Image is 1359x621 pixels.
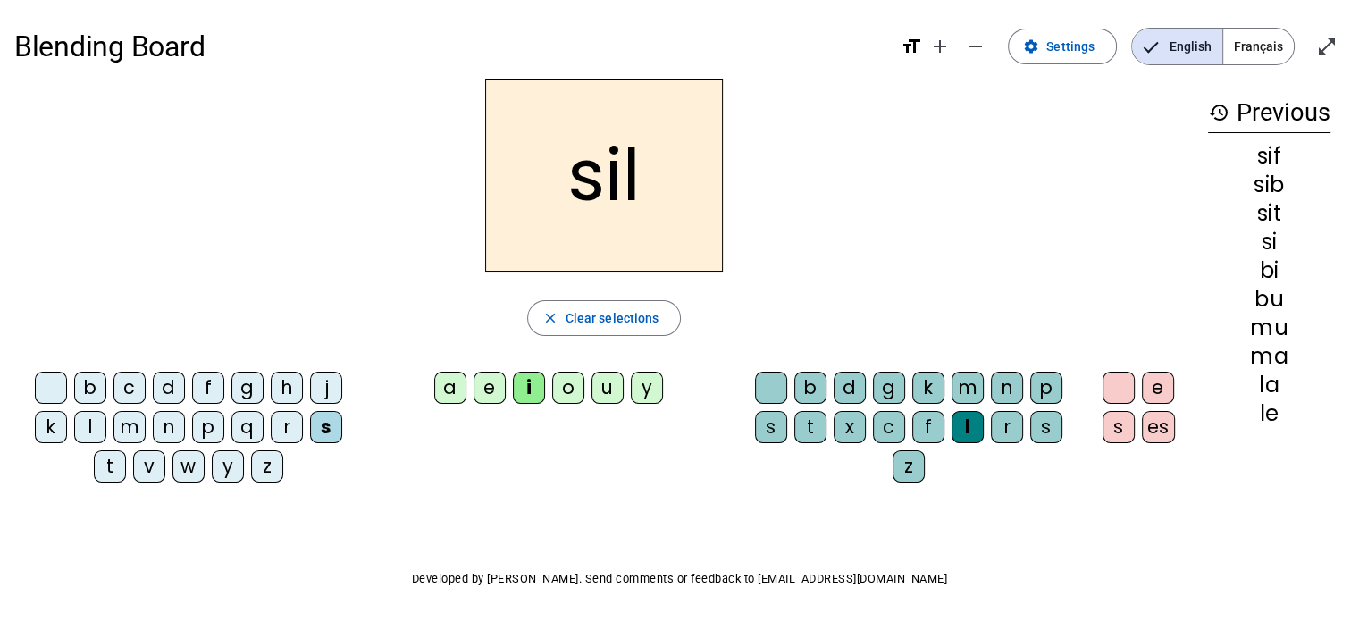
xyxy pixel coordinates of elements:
[485,79,723,272] h2: sil
[873,411,905,443] div: c
[952,372,984,404] div: m
[513,372,545,404] div: i
[1208,231,1330,253] div: si
[271,411,303,443] div: r
[542,310,558,326] mat-icon: close
[965,36,986,57] mat-icon: remove
[14,18,886,75] h1: Blending Board
[231,411,264,443] div: q
[631,372,663,404] div: y
[1208,102,1229,123] mat-icon: history
[1132,29,1222,64] span: English
[912,411,944,443] div: f
[834,372,866,404] div: d
[1208,260,1330,281] div: bi
[1208,146,1330,167] div: sif
[958,29,994,64] button: Decrease font size
[271,372,303,404] div: h
[1103,411,1135,443] div: s
[1030,372,1062,404] div: p
[893,450,925,483] div: z
[952,411,984,443] div: l
[1208,346,1330,367] div: ma
[1208,203,1330,224] div: sit
[591,372,624,404] div: u
[14,568,1345,590] p: Developed by [PERSON_NAME]. Send comments or feedback to [EMAIL_ADDRESS][DOMAIN_NAME]
[527,300,682,336] button: Clear selections
[755,411,787,443] div: s
[310,372,342,404] div: j
[1023,38,1039,55] mat-icon: settings
[912,372,944,404] div: k
[834,411,866,443] div: x
[794,411,826,443] div: t
[1208,374,1330,396] div: la
[74,411,106,443] div: l
[991,411,1023,443] div: r
[231,372,264,404] div: g
[35,411,67,443] div: k
[94,450,126,483] div: t
[212,450,244,483] div: y
[251,450,283,483] div: z
[1208,289,1330,310] div: bu
[1008,29,1117,64] button: Settings
[113,372,146,404] div: c
[1208,403,1330,424] div: le
[922,29,958,64] button: Increase font size
[172,450,205,483] div: w
[873,372,905,404] div: g
[310,411,342,443] div: s
[901,36,922,57] mat-icon: format_size
[991,372,1023,404] div: n
[1316,36,1338,57] mat-icon: open_in_full
[133,450,165,483] div: v
[1208,317,1330,339] div: mu
[552,372,584,404] div: o
[113,411,146,443] div: m
[474,372,506,404] div: e
[1223,29,1294,64] span: Français
[1208,93,1330,133] h3: Previous
[1208,174,1330,196] div: sib
[1142,372,1174,404] div: e
[1309,29,1345,64] button: Enter full screen
[74,372,106,404] div: b
[192,411,224,443] div: p
[1131,28,1295,65] mat-button-toggle-group: Language selection
[794,372,826,404] div: b
[434,372,466,404] div: a
[1142,411,1175,443] div: es
[1046,36,1095,57] span: Settings
[192,372,224,404] div: f
[153,411,185,443] div: n
[153,372,185,404] div: d
[1030,411,1062,443] div: s
[929,36,951,57] mat-icon: add
[566,307,659,329] span: Clear selections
